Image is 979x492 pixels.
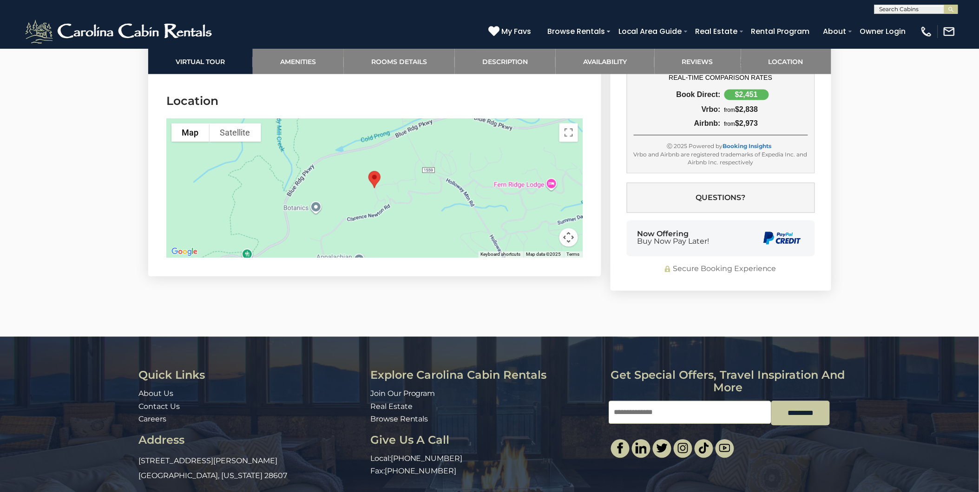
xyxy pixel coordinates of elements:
a: Careers [139,415,167,424]
a: [PHONE_NUMBER] [391,454,463,463]
h3: Explore Carolina Cabin Rentals [370,369,602,382]
img: mail-regular-white.png [943,25,956,38]
a: Booking Insights [723,143,772,150]
div: $2,973 [721,120,808,128]
div: Ⓒ 2025 Powered by [634,142,808,150]
a: Reviews [655,49,741,74]
div: Secure Booking Experience [627,264,815,274]
button: Map camera controls [559,228,578,247]
img: White-1-2.png [23,18,216,45]
a: Browse Rentals [543,23,610,39]
button: Toggle fullscreen view [559,123,578,142]
button: Show street map [171,123,210,142]
div: Vrbo and Airbnb are registered trademarks of Expedia Inc. and Airbnb Inc. respectively [634,150,808,166]
p: [STREET_ADDRESS][PERSON_NAME] [GEOGRAPHIC_DATA], [US_STATE] 28607 [139,454,363,484]
img: phone-regular-white.png [920,25,933,38]
h4: REAL-TIME COMPARISON RATES [634,74,808,81]
a: Local Area Guide [614,23,687,39]
a: Rooms Details [344,49,455,74]
div: Vrbo: [634,106,721,114]
img: twitter-single.svg [657,443,668,454]
h3: Give Us A Call [370,434,602,447]
h3: Get special offers, travel inspiration and more [609,369,847,394]
a: Join Our Program [370,389,435,398]
a: My Favs [488,26,533,38]
a: About Us [139,389,174,398]
a: Real Estate [370,402,413,411]
img: Google [169,246,200,258]
span: My Favs [501,26,531,37]
span: Map data ©2025 [526,252,561,257]
a: Contact Us [139,402,180,411]
a: Rental Program [747,23,815,39]
img: youtube-light.svg [719,443,730,454]
img: tiktok.svg [698,443,710,454]
a: Location [741,49,831,74]
button: Show satellite imagery [210,123,261,142]
div: Airbnb: [634,120,721,128]
div: Mountain Song Lodge [365,168,384,192]
a: Browse Rentals [370,415,428,424]
a: Real Estate [691,23,742,39]
div: $2,838 [721,106,808,114]
a: [PHONE_NUMBER] [385,467,457,476]
div: $2,451 [724,90,769,100]
div: Now Offering [637,231,710,246]
a: About [819,23,851,39]
img: linkedin-single.svg [636,443,647,454]
button: Keyboard shortcuts [481,252,521,258]
span: Buy Now Pay Later! [637,238,710,246]
p: Fax: [370,466,602,477]
span: from [724,121,736,128]
p: Local: [370,454,602,465]
a: Virtual Tour [148,49,253,74]
a: Description [455,49,556,74]
h3: Location [167,93,583,110]
h3: Quick Links [139,369,363,382]
img: instagram-single.svg [677,443,689,454]
div: Book Direct: [634,91,721,99]
a: Terms [567,252,580,257]
img: facebook-single.svg [615,443,626,454]
a: Availability [556,49,655,74]
a: Open this area in Google Maps (opens a new window) [169,246,200,258]
a: Owner Login [855,23,911,39]
h3: Address [139,434,363,447]
a: Amenities [253,49,344,74]
span: from [724,107,736,114]
button: Questions? [627,182,815,213]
